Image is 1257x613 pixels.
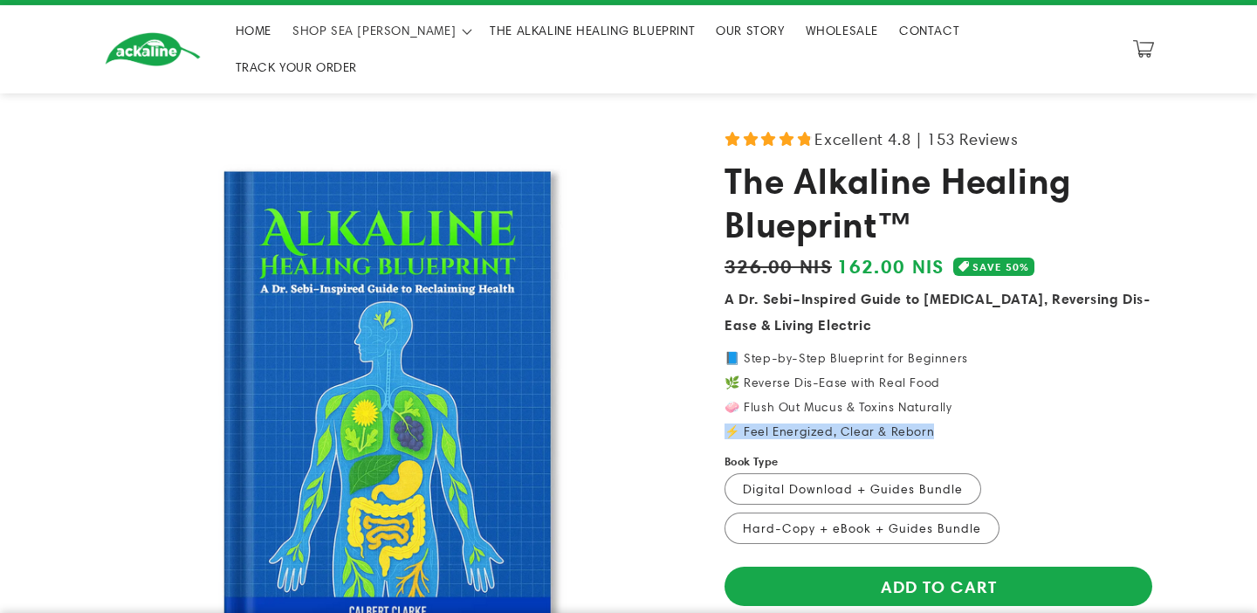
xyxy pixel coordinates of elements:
span: OUR STORY [716,23,784,38]
span: 162.00 NIS [837,251,944,281]
label: Book Type [725,453,779,471]
a: HOME [225,12,282,49]
label: Digital Download + Guides Bundle [725,473,981,505]
a: WHOLESALE [795,12,889,49]
span: HOME [236,23,271,38]
span: SHOP SEA [PERSON_NAME] [292,23,456,38]
span: CONTACT [899,23,959,38]
img: Ackaline [105,32,201,66]
span: SAVE 50% [972,258,1029,276]
s: 326.00 NIS [725,251,832,280]
a: CONTACT [889,12,970,49]
p: 📘 Step-by-Step Blueprint for Beginners 🌿 Reverse Dis-Ease with Real Food 🧼 Flush Out Mucus & Toxi... [725,352,1152,437]
span: Excellent 4.8 | 153 Reviews [814,125,1018,154]
h1: The Alkaline Healing Blueprint™ [725,159,1152,247]
label: Hard-Copy + eBook + Guides Bundle [725,513,999,544]
span: WHOLESALE [806,23,878,38]
strong: A Dr. Sebi–Inspired Guide to [MEDICAL_DATA], Reversing Dis-Ease & Living Electric [725,290,1150,334]
summary: SHOP SEA [PERSON_NAME] [282,12,479,49]
span: THE ALKALINE HEALING BLUEPRINT [490,23,695,38]
a: OUR STORY [705,12,794,49]
a: TRACK YOUR ORDER [225,49,368,86]
span: TRACK YOUR ORDER [236,59,358,75]
a: THE ALKALINE HEALING BLUEPRINT [479,12,705,49]
button: Add to cart [725,567,1152,606]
